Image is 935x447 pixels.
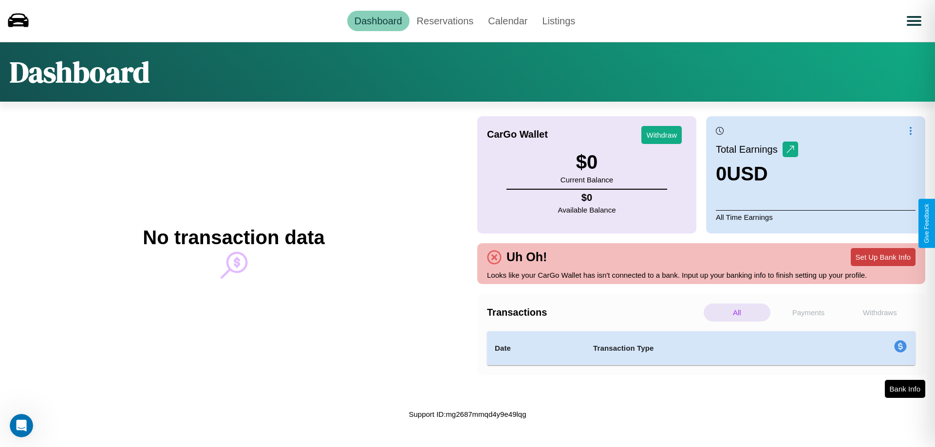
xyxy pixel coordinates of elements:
[487,307,701,318] h4: Transactions
[561,173,613,186] p: Current Balance
[10,414,33,437] iframe: Intercom live chat
[885,380,925,398] button: Bank Info
[900,7,928,35] button: Open menu
[487,331,916,365] table: simple table
[561,151,613,173] h3: $ 0
[10,52,150,92] h1: Dashboard
[495,342,578,354] h4: Date
[716,210,916,224] p: All Time Earnings
[409,408,526,421] p: Support ID: mg2687mmqd4y9e49lqg
[558,203,616,216] p: Available Balance
[481,11,535,31] a: Calendar
[704,304,770,322] p: All
[593,342,814,354] h4: Transaction Type
[775,304,842,322] p: Payments
[641,126,682,144] button: Withdraw
[716,163,798,185] h3: 0 USD
[558,192,616,203] h4: $ 0
[410,11,481,31] a: Reservations
[716,141,783,158] p: Total Earnings
[143,227,324,249] h2: No transaction data
[851,248,916,266] button: Set Up Bank Info
[347,11,410,31] a: Dashboard
[502,250,552,264] h4: Uh Oh!
[846,304,913,322] p: Withdraws
[487,129,548,140] h4: CarGo Wallet
[535,11,582,31] a: Listings
[487,268,916,282] p: Looks like your CarGo Wallet has isn't connected to a bank. Input up your banking info to finish ...
[923,204,930,243] div: Give Feedback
